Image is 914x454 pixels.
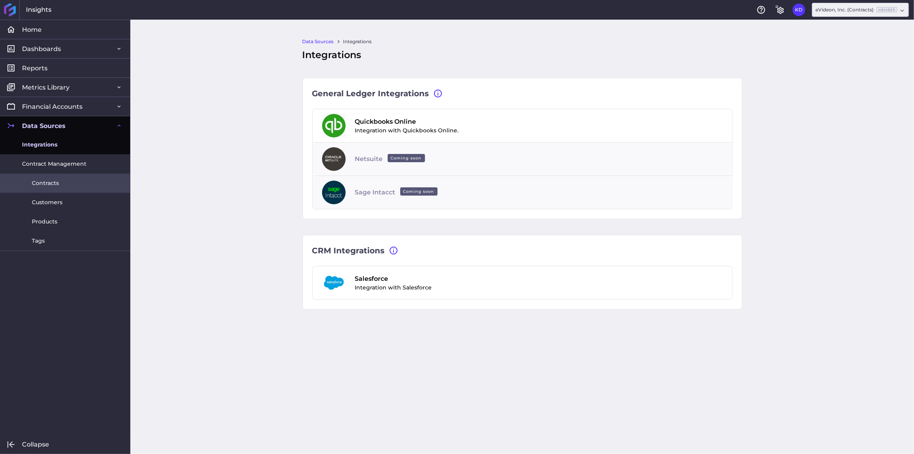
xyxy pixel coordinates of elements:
[22,103,82,111] span: Financial Accounts
[302,48,742,62] div: Integrations
[302,38,334,45] a: Data Sources
[312,88,733,99] div: General Ledger Integrations
[22,160,86,168] span: Contract Management
[32,237,45,245] span: Tags
[22,440,49,449] span: Collapse
[815,6,897,13] div: eVideon, Inc. (Contracts)
[343,38,372,45] a: Integrations
[793,4,805,16] button: User Menu
[22,122,66,130] span: Data Sources
[774,4,786,16] button: General Settings
[32,179,59,187] span: Contracts
[355,117,459,126] span: Quickbooks Online
[400,187,438,196] ins: Coming soon
[355,117,459,135] div: Integration with Quickbooks Online.
[32,198,62,207] span: Customers
[877,7,897,12] ins: Member
[22,83,70,92] span: Metrics Library
[22,26,42,34] span: Home
[22,141,57,149] span: Integrations
[22,64,48,72] span: Reports
[312,245,733,256] div: CRM Integrations
[355,274,432,284] span: Salesforce
[355,154,428,164] span: Netsuite
[388,154,425,162] ins: Coming soon
[355,274,432,292] div: Integration with Salesforce
[32,218,57,226] span: Products
[22,45,61,53] span: Dashboards
[812,3,909,17] div: Dropdown select
[355,188,441,197] span: Sage Intacct
[755,4,767,16] button: Help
